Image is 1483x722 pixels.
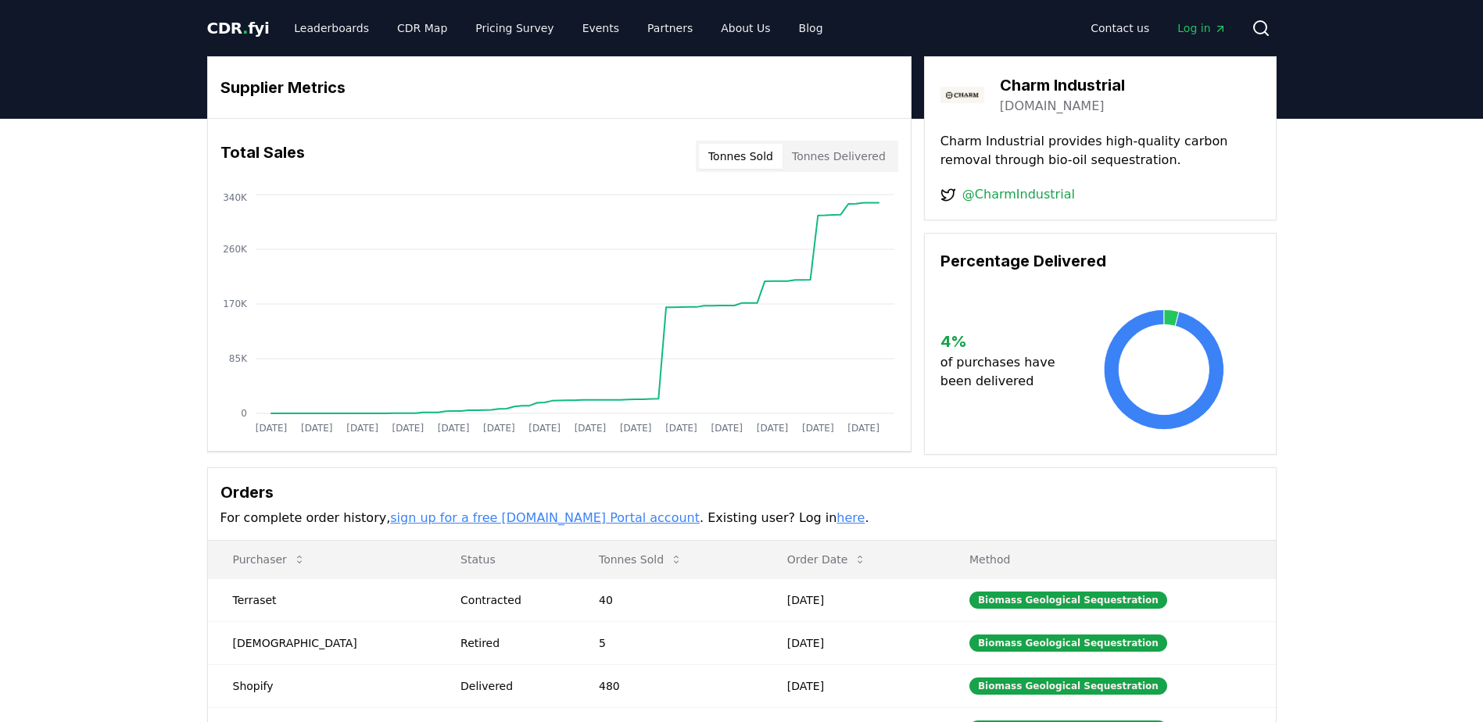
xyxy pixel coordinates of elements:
[208,578,436,621] td: Terraset
[392,423,424,434] tspan: [DATE]
[635,14,705,42] a: Partners
[783,144,895,169] button: Tonnes Delivered
[762,621,944,664] td: [DATE]
[574,423,606,434] tspan: [DATE]
[460,592,561,608] div: Contracted
[570,14,632,42] a: Events
[836,510,865,525] a: here
[1000,97,1105,116] a: [DOMAIN_NAME]
[207,19,270,38] span: CDR fyi
[802,423,834,434] tspan: [DATE]
[255,423,287,434] tspan: [DATE]
[574,621,762,664] td: 5
[786,14,836,42] a: Blog
[762,578,944,621] td: [DATE]
[969,634,1167,652] div: Biomass Geological Sequestration
[619,423,651,434] tspan: [DATE]
[448,552,561,567] p: Status
[281,14,381,42] a: Leaderboards
[220,544,318,575] button: Purchaser
[385,14,460,42] a: CDR Map
[228,353,247,364] tspan: 85K
[460,678,561,694] div: Delivered
[281,14,835,42] nav: Main
[969,677,1167,695] div: Biomass Geological Sequestration
[940,353,1068,391] p: of purchases have been delivered
[300,423,332,434] tspan: [DATE]
[437,423,469,434] tspan: [DATE]
[528,423,561,434] tspan: [DATE]
[220,509,1263,527] p: For complete order history, . Existing user? Log in .
[940,330,1068,353] h3: 4 %
[223,192,248,203] tspan: 340K
[223,298,248,309] tspan: 170K
[1000,73,1125,97] h3: Charm Industrial
[208,664,436,707] td: Shopify
[762,664,944,707] td: [DATE]
[483,423,515,434] tspan: [DATE]
[665,423,697,434] tspan: [DATE]
[220,481,1263,504] h3: Orders
[708,14,783,42] a: About Us
[1177,20,1226,36] span: Log in
[940,73,984,116] img: Charm Industrial-logo
[969,592,1167,609] div: Biomass Geological Sequestration
[586,544,695,575] button: Tonnes Sold
[574,664,762,707] td: 480
[346,423,378,434] tspan: [DATE]
[574,578,762,621] td: 40
[775,544,879,575] button: Order Date
[940,249,1260,273] h3: Percentage Delivered
[241,408,247,419] tspan: 0
[220,141,305,172] h3: Total Sales
[208,621,436,664] td: [DEMOGRAPHIC_DATA]
[1165,14,1238,42] a: Log in
[460,635,561,651] div: Retired
[1078,14,1162,42] a: Contact us
[756,423,788,434] tspan: [DATE]
[957,552,1263,567] p: Method
[223,244,248,255] tspan: 260K
[220,76,898,99] h3: Supplier Metrics
[940,132,1260,170] p: Charm Industrial provides high-quality carbon removal through bio-oil sequestration.
[847,423,879,434] tspan: [DATE]
[242,19,248,38] span: .
[390,510,700,525] a: sign up for a free [DOMAIN_NAME] Portal account
[699,144,783,169] button: Tonnes Sold
[711,423,743,434] tspan: [DATE]
[1078,14,1238,42] nav: Main
[962,185,1075,204] a: @CharmIndustrial
[207,17,270,39] a: CDR.fyi
[463,14,566,42] a: Pricing Survey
